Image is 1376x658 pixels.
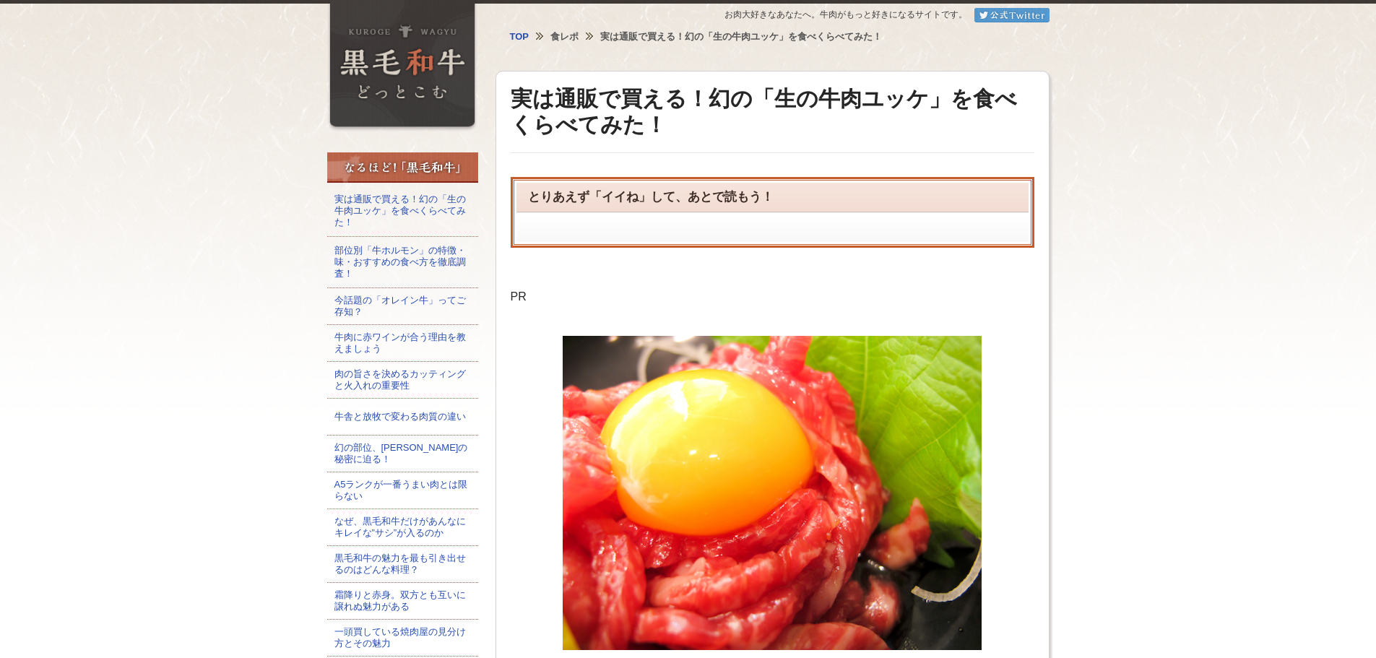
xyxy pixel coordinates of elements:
[974,8,1050,22] img: 公式Twitter
[536,33,543,40] img: パンくず矢印
[327,152,478,183] img: なるほど!「黒毛和牛」
[334,583,471,619] a: 霜降りと赤身。双方とも互いに譲れぬ魅力がある
[334,472,471,508] a: A5ランクが一番うまい肉とは限らない
[334,436,471,472] a: 幻の部位、[PERSON_NAME]の秘密に迫る！
[334,509,471,545] a: なぜ、黒毛和牛だけがあんなにキレイな”サシ”が入るのか
[334,244,471,280] a: 部位別「牛ホルモン」の特徴・味・おすすめの食べ方を徹底調査！
[334,620,471,656] a: 一頭買している焼肉屋の見分け方とその魅力
[586,33,593,40] img: パンくず矢印
[334,193,471,229] a: 実は通販で買える！幻の「生の牛肉ユッケ」を食べくらべてみた！
[528,189,774,205] div: とりあえず「イイね」して、あとで読もう！
[511,86,1034,138] h1: 実は通販で買える！幻の「生の牛肉ユッケ」を食べくらべてみた！
[550,31,579,42] span: 食レポ
[510,31,529,42] a: TOP
[563,336,982,650] img: 牛肉ユッケ
[334,288,471,324] a: 今話題の「オレイン牛」ってご存知？
[334,399,466,435] a: 牛舎と放牧で変わる肉質の違い
[511,287,1034,306] p: PR
[600,29,882,45] li: 実は通販で買える！幻の「生の牛肉ユッケ」を食べくらべてみた！
[740,221,787,235] iframe: X Post Button
[334,325,471,361] a: 牛肉に赤ワインが合う理由を教えましょう
[334,362,471,398] a: 肉の旨さを決めるカッティングと火入れの重要性
[334,546,471,582] a: 黒毛和牛の魅力を最も引き出せるのはどんな料理？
